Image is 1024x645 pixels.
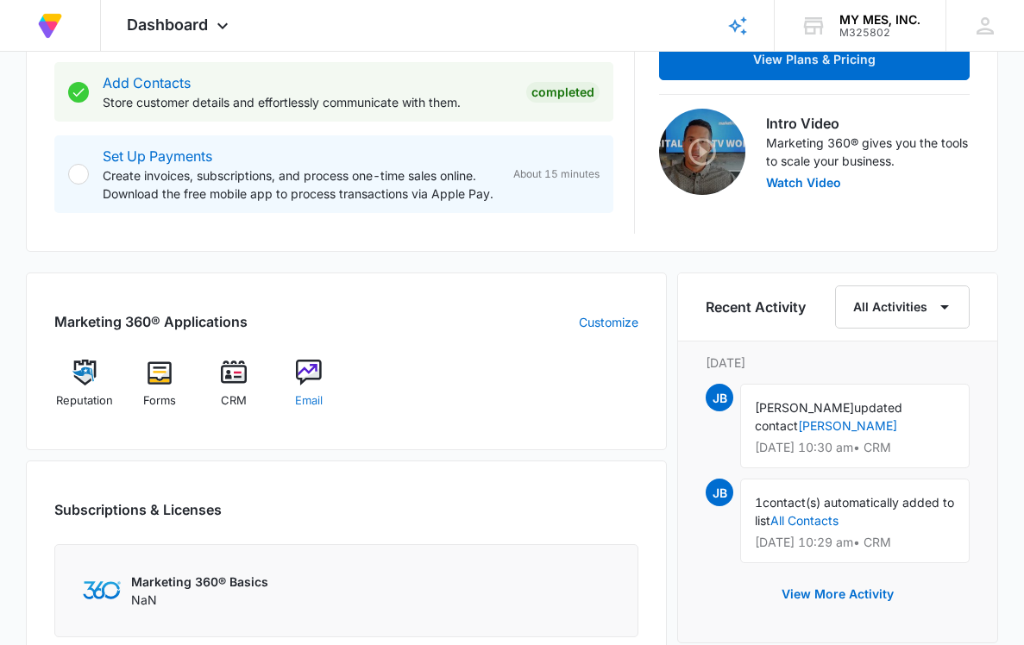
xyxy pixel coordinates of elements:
[279,360,340,422] a: Email
[770,513,839,528] a: All Contacts
[131,573,268,609] div: NaN
[103,74,191,91] a: Add Contacts
[295,392,323,410] span: Email
[221,392,247,410] span: CRM
[35,10,66,41] img: Volusion
[659,39,970,80] button: View Plans & Pricing
[755,400,854,415] span: [PERSON_NAME]
[54,499,222,520] h2: Subscriptions & Licenses
[127,16,208,34] span: Dashboard
[706,384,733,411] span: JB
[706,297,806,317] h6: Recent Activity
[526,82,600,103] div: Completed
[56,392,113,410] span: Reputation
[513,166,600,182] span: About 15 minutes
[766,113,970,134] h3: Intro Video
[755,536,955,548] p: [DATE] 10:29 am • CRM
[706,354,970,372] p: [DATE]
[706,479,733,506] span: JB
[204,360,265,422] a: CRM
[839,27,920,39] div: account id
[103,166,500,203] p: Create invoices, subscriptions, and process one-time sales online. Download the free mobile app t...
[764,573,911,615] button: View More Activity
[579,313,638,331] a: Customize
[659,109,745,195] img: Intro Video
[83,581,121,599] img: Marketing 360 Logo
[755,495,954,528] span: contact(s) automatically added to list
[103,147,212,165] a: Set Up Payments
[54,360,116,422] a: Reputation
[103,93,513,111] p: Store customer details and effortlessly communicate with them.
[54,311,248,332] h2: Marketing 360® Applications
[755,441,955,454] p: [DATE] 10:30 am • CRM
[766,177,841,189] button: Watch Video
[129,360,190,422] a: Forms
[839,13,920,27] div: account name
[835,285,970,329] button: All Activities
[798,418,897,433] a: [PERSON_NAME]
[766,134,970,170] p: Marketing 360® gives you the tools to scale your business.
[755,495,763,510] span: 1
[131,573,268,591] p: Marketing 360® Basics
[143,392,176,410] span: Forms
